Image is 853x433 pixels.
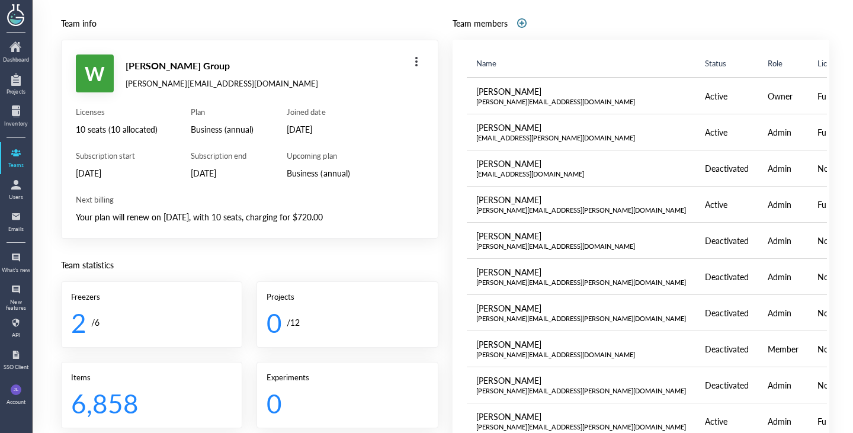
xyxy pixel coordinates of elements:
[758,223,808,259] td: Admin
[1,175,31,205] a: Users
[85,54,105,92] span: W
[1,102,31,131] a: Inventory
[126,58,318,73] div: [PERSON_NAME] Group
[695,114,758,150] td: Active
[7,399,25,405] div: Account
[76,122,158,136] div: 10 seats (10 allocated)
[758,150,808,187] td: Admin
[768,57,783,69] span: Role
[808,367,852,403] td: None
[808,114,852,150] td: Full
[476,278,687,287] div: [PERSON_NAME][EMAIL_ADDRESS][PERSON_NAME][DOMAIN_NAME]
[808,187,852,223] td: Full
[758,187,808,223] td: Admin
[695,295,758,331] td: Deactivated
[808,150,852,187] td: None
[476,350,687,360] div: [PERSON_NAME][EMAIL_ADDRESS][DOMAIN_NAME]
[267,307,282,338] div: 0
[808,259,852,295] td: None
[476,206,687,215] div: [PERSON_NAME][EMAIL_ADDRESS][PERSON_NAME][DOMAIN_NAME]
[1,194,31,200] div: Users
[126,78,318,89] div: [PERSON_NAME][EMAIL_ADDRESS][DOMAIN_NAME]
[476,266,687,278] div: [PERSON_NAME]
[1,207,31,237] a: Emails
[1,143,31,173] a: Teams
[476,97,687,107] div: [PERSON_NAME][EMAIL_ADDRESS][DOMAIN_NAME]
[1,121,31,127] div: Inventory
[71,387,223,418] div: 6,858
[808,331,852,367] td: None
[476,194,687,206] div: [PERSON_NAME]
[476,410,687,422] div: [PERSON_NAME]
[71,291,232,302] div: Freezers
[758,259,808,295] td: Admin
[1,332,31,338] div: API
[1,280,31,311] a: New features
[76,107,158,117] div: Licenses
[476,314,687,323] div: [PERSON_NAME][EMAIL_ADDRESS][PERSON_NAME][DOMAIN_NAME]
[808,78,852,114] td: Full
[1,345,31,375] a: SSO Client
[61,258,438,272] div: Team statistics
[267,387,418,418] div: 0
[191,150,254,161] div: Subscription end
[1,162,31,168] div: Teams
[287,107,349,117] div: Joined date
[1,226,31,232] div: Emails
[267,372,428,383] div: Experiments
[758,331,808,367] td: Member
[61,16,438,30] div: Team info
[476,338,687,350] div: [PERSON_NAME]
[71,372,232,383] div: Items
[76,210,424,224] div: Your plan will renew on [DATE], with 10 seats, charging for $720.00
[695,367,758,403] td: Deactivated
[267,291,428,302] div: Projects
[758,295,808,331] td: Admin
[91,315,100,329] div: / 6
[191,166,254,180] div: [DATE]
[1,57,31,63] div: Dashboard
[287,150,349,161] div: Upcoming plan
[1,313,31,343] a: API
[476,374,687,386] div: [PERSON_NAME]
[1,70,31,100] a: Projects
[1,38,31,68] a: Dashboard
[758,367,808,403] td: Admin
[1,299,31,312] div: New features
[476,242,687,251] div: [PERSON_NAME][EMAIL_ADDRESS][DOMAIN_NAME]
[476,121,687,133] div: [PERSON_NAME]
[476,133,687,143] div: [EMAIL_ADDRESS][PERSON_NAME][DOMAIN_NAME]
[808,295,852,331] td: None
[1,248,31,278] a: What's new
[191,107,254,117] div: Plan
[817,57,843,69] span: License
[808,223,852,259] td: None
[695,259,758,295] td: Deactivated
[476,158,687,169] div: [PERSON_NAME]
[76,150,158,161] div: Subscription start
[14,384,18,395] span: JL
[695,187,758,223] td: Active
[695,331,758,367] td: Deactivated
[476,302,687,314] div: [PERSON_NAME]
[705,57,726,69] span: Status
[76,194,424,205] div: Next billing
[71,307,86,338] div: 2
[1,364,31,370] div: SSO Client
[695,223,758,259] td: Deactivated
[287,315,300,329] div: / 12
[695,78,758,114] td: Active
[453,17,508,30] div: Team members
[1,89,31,95] div: Projects
[758,114,808,150] td: Admin
[191,122,254,136] div: Business (annual)
[476,57,496,69] span: Name
[287,166,349,180] div: Business (annual)
[476,230,687,242] div: [PERSON_NAME]
[476,386,687,396] div: [PERSON_NAME][EMAIL_ADDRESS][PERSON_NAME][DOMAIN_NAME]
[758,78,808,114] td: Owner
[476,169,687,179] div: [EMAIL_ADDRESS][DOMAIN_NAME]
[476,422,687,432] div: [PERSON_NAME][EMAIL_ADDRESS][PERSON_NAME][DOMAIN_NAME]
[1,267,31,273] div: What's new
[76,166,158,180] div: [DATE]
